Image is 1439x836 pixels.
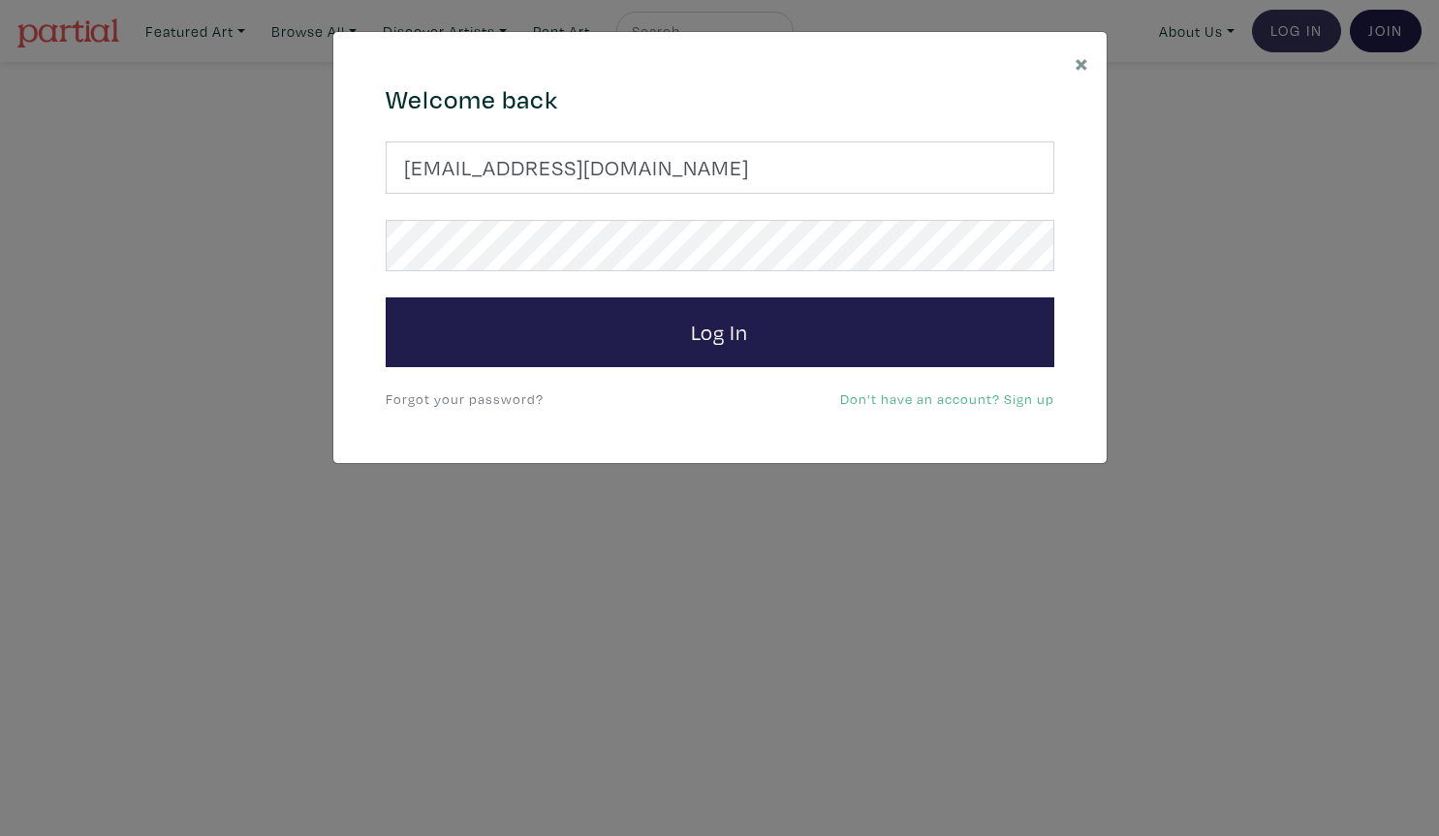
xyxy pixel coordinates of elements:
a: Forgot your password? [386,389,544,408]
input: Your email [386,141,1054,194]
button: Log In [386,297,1054,367]
a: Don't have an account? Sign up [840,389,1054,408]
span: × [1075,46,1089,79]
h4: Welcome back [386,84,1054,115]
button: Close [1057,32,1107,93]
